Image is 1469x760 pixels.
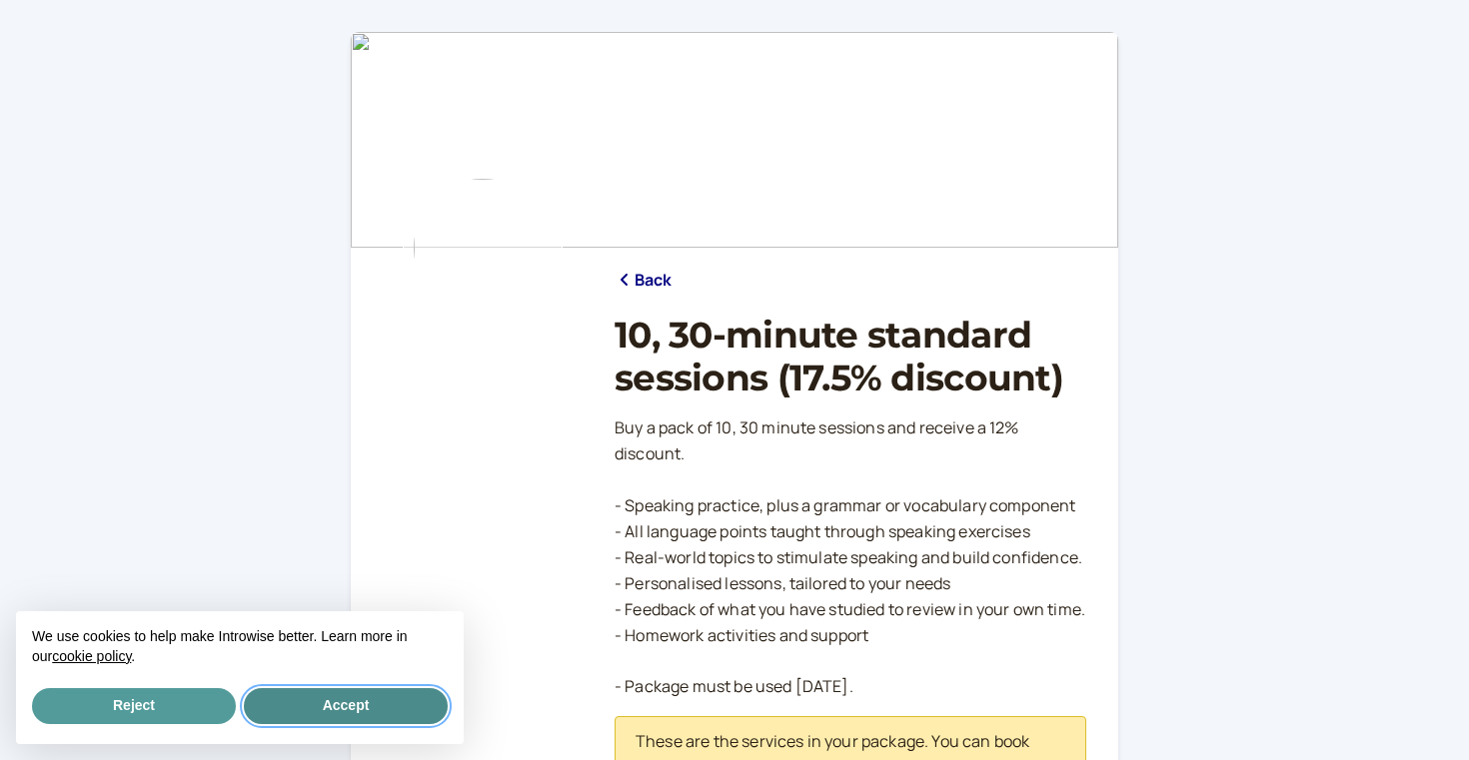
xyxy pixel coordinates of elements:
[615,314,1086,399] h1: 10, 30-minute standard sessions (17.5% discount)
[244,688,448,724] button: Accept
[52,648,131,664] a: cookie policy
[32,688,236,724] button: Reject
[16,611,464,684] div: We use cookies to help make Introwise better. Learn more in our .
[615,415,1086,700] p: Buy a pack of 10, 30 minute sessions and receive a 12% discount. - Speaking practice, plus a gram...
[615,268,673,294] a: Back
